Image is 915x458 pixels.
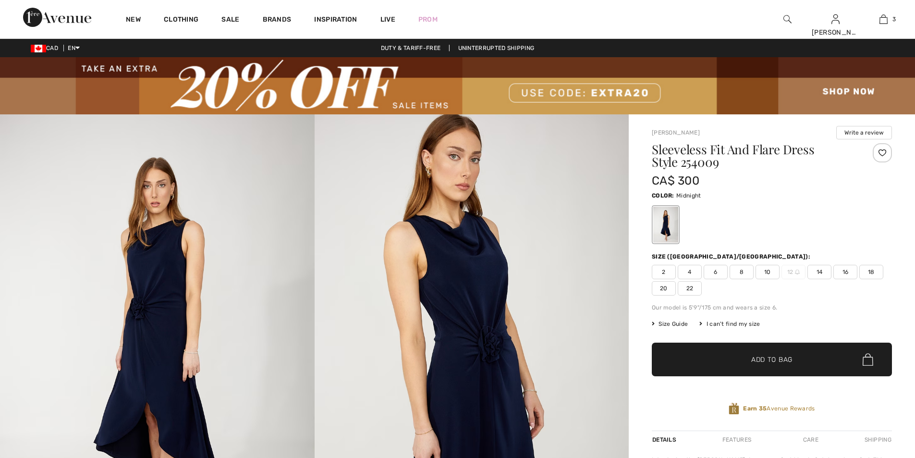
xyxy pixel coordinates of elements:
img: search the website [783,13,792,25]
div: [PERSON_NAME] [812,27,859,37]
img: My Info [831,13,840,25]
span: Midnight [676,192,701,199]
a: Live [380,14,395,25]
a: Brands [263,15,292,25]
span: 20 [652,281,676,296]
iframe: Opens a widget where you can chat to one of our agents [854,386,905,410]
button: Write a review [836,126,892,139]
button: Add to Bag [652,343,892,376]
img: ring-m.svg [795,270,800,274]
img: Avenue Rewards [729,402,739,415]
a: [PERSON_NAME] [652,129,700,136]
span: 10 [756,265,780,279]
div: Our model is 5'9"/175 cm and wears a size 6. [652,303,892,312]
a: Prom [418,14,438,25]
a: Sign In [831,14,840,24]
a: Clothing [164,15,198,25]
span: 16 [833,265,857,279]
span: 12 [781,265,805,279]
span: 14 [807,265,831,279]
div: Care [795,431,827,448]
span: 4 [678,265,702,279]
div: I can't find my size [699,320,760,328]
span: 2 [652,265,676,279]
h1: Sleeveless Fit And Flare Dress Style 254009 [652,143,852,168]
span: 22 [678,281,702,296]
strong: Earn 35 [743,405,767,412]
span: 8 [730,265,754,279]
img: Canadian Dollar [31,45,46,52]
div: Details [652,431,679,448]
a: Sale [221,15,239,25]
span: CAD [31,45,62,51]
span: EN [68,45,80,51]
span: CA$ 300 [652,174,699,187]
span: Size Guide [652,320,688,328]
span: 18 [859,265,883,279]
div: Midnight [653,207,678,243]
img: My Bag [879,13,888,25]
div: Size ([GEOGRAPHIC_DATA]/[GEOGRAPHIC_DATA]): [652,252,812,261]
div: Shipping [862,431,892,448]
div: Features [714,431,759,448]
img: 1ère Avenue [23,8,91,27]
span: Avenue Rewards [743,404,815,413]
img: Bag.svg [863,353,873,366]
span: Color: [652,192,674,199]
a: New [126,15,141,25]
span: Inspiration [314,15,357,25]
span: 6 [704,265,728,279]
span: 3 [892,15,896,24]
a: 3 [860,13,907,25]
span: Add to Bag [751,355,793,365]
